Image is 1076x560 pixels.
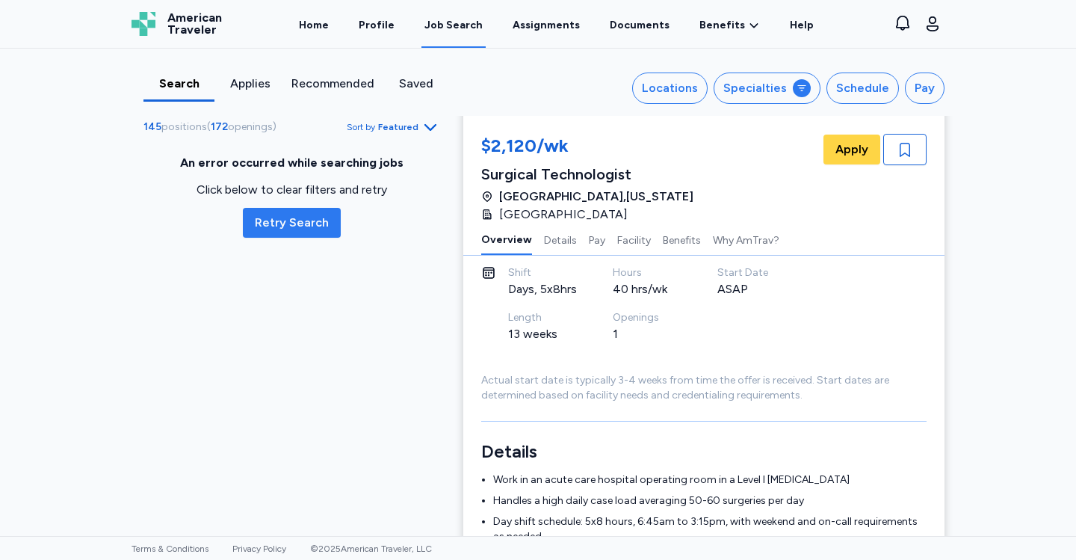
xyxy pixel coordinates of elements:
button: Details [544,224,577,255]
li: Handles a high daily case load averaging 50-60 surgeries per day [493,493,927,508]
span: openings [228,120,273,133]
span: [GEOGRAPHIC_DATA] , [US_STATE] [499,188,693,206]
div: Surgical Technologist [481,164,693,185]
span: [GEOGRAPHIC_DATA] [499,206,628,224]
span: 145 [143,120,161,133]
a: Privacy Policy [232,544,286,554]
div: Length [508,310,577,325]
span: 172 [211,120,228,133]
span: Benefits [699,18,745,33]
div: Click below to clear filters and retry [132,181,451,199]
div: Search [149,75,208,93]
li: Work in an acute care hospital operating room in a Level I [MEDICAL_DATA] [493,473,927,487]
div: ( ) [143,120,282,135]
button: Schedule [826,73,899,104]
button: Pay [905,73,944,104]
div: Locations [642,79,698,97]
button: Benefits [663,224,701,255]
span: Sort by [347,121,375,133]
div: Specialties [723,79,787,97]
button: Retry Search [243,208,341,238]
div: Job Search [424,18,483,33]
button: Specialties [714,73,820,104]
button: Overview [481,224,532,255]
button: Facility [617,224,651,255]
span: Featured [378,121,418,133]
div: Applies [220,75,279,93]
a: Terms & Conditions [132,544,208,554]
span: © 2025 American Traveler, LLC [310,544,432,554]
a: Benefits [699,18,760,33]
span: Apply [835,141,868,159]
div: Pay [915,79,935,97]
div: Recommended [291,75,374,93]
div: Days, 5x8hrs [508,280,577,298]
div: $2,120/wk [481,134,693,161]
img: Logo [132,12,155,36]
div: 40 hrs/wk [613,280,681,298]
button: Why AmTrav? [713,224,779,255]
a: Job Search [421,1,486,48]
div: Hours [613,265,681,280]
div: Saved [386,75,445,93]
div: An error occurred while searching jobs [132,154,451,172]
div: 1 [613,325,681,343]
div: Start Date [717,265,786,280]
button: Pay [589,224,605,255]
div: 13 weeks [508,325,577,343]
button: Sort byFeatured [347,118,439,136]
li: Day shift schedule: 5x8 hours, 6:45am to 3:15pm, with weekend and on-call requirements as needed [493,514,927,544]
span: Retry Search [255,214,329,232]
button: Apply [823,135,880,164]
button: Locations [632,73,708,104]
div: Shift [508,265,577,280]
div: Schedule [836,79,889,97]
div: Actual start date is typically 3-4 weeks from time the offer is received. Start dates are determi... [481,373,927,403]
span: American Traveler [167,12,222,36]
div: Openings [613,310,681,325]
h3: Details [481,440,927,464]
div: ASAP [717,280,786,298]
span: positions [161,120,207,133]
